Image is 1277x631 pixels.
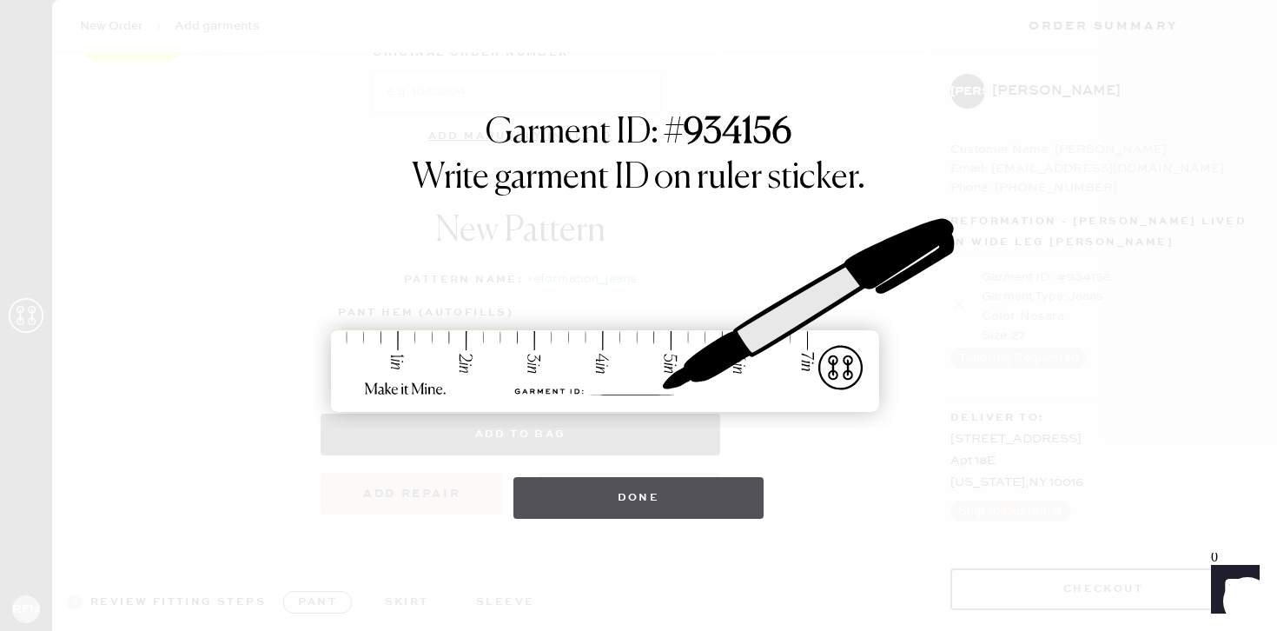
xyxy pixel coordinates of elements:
h1: Garment ID: # [486,112,791,157]
iframe: Front Chat [1194,553,1269,628]
button: Done [513,477,764,519]
h1: Write garment ID on ruler sticker. [412,157,865,199]
img: ruler-sticker-sharpie.svg [313,173,964,460]
strong: 934156 [684,116,791,150]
